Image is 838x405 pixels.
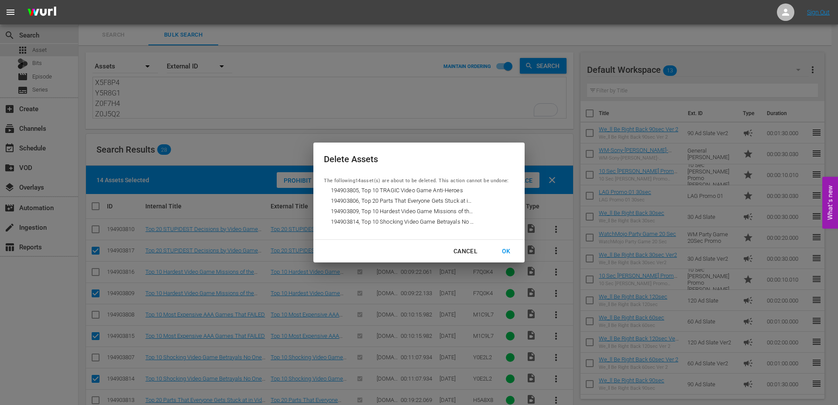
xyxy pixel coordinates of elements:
[324,177,509,185] p: The following 14 asset(s) are about to be deleted. This action cannot be undone:
[446,246,484,257] div: Cancel
[807,9,830,16] a: Sign Out
[331,197,474,205] span: 194903806, Top 20 Parts That Everyone Gets Stuck at in Video Games
[5,7,16,17] span: menu
[324,153,509,166] div: Delete Assets
[21,2,63,23] img: ans4CAIJ8jUAAAAAAAAAAAAAAAAAAAAAAAAgQb4GAAAAAAAAAAAAAAAAAAAAAAAAJMjXAAAAAAAAAAAAAAAAAAAAAAAAgAT5G...
[491,243,521,259] button: OK
[495,246,518,257] div: OK
[822,177,838,228] button: Open Feedback Widget
[331,218,474,226] span: 194903814, Top 10 Shocking Video Game Betrayals No One Expected
[443,243,488,259] button: Cancel
[331,186,474,195] span: 194903805, Top 10 TRAGIC Video Game Anti-Heroes
[331,207,474,216] span: 194903809, Top 10 Hardest Video Game Missions of the Century So Far
[331,228,474,237] span: 194903815, Top 10 Most Expensive AAA Games That FAILED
